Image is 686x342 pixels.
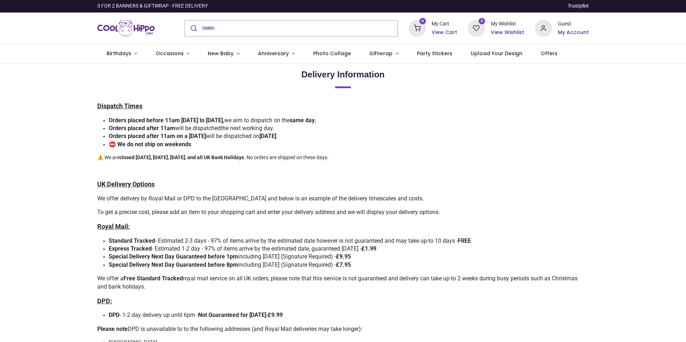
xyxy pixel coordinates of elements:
span: - 1-2 day delivery up until 6pm - - [109,312,283,318]
span: - Estimated 1-2 day - 97% of items arrive by the estimated date, guaranteed [DATE] - [109,245,376,252]
strong: £9.95 [336,253,351,260]
strong: Orders placed before 11am [DATE] to [DATE], [109,117,224,124]
strong: Orders placed after 11am [109,125,175,132]
strong: same day [290,117,315,124]
strong: £1.99 [361,245,376,252]
span: the next working day. [109,125,274,132]
h2: Delivery Information [97,68,589,81]
span: DPD is unavailable to to the following addresses (and Royal Mail deliveries may take longer): [97,326,362,332]
a: Trustpilot [568,3,589,10]
u: Dispatch Times [97,102,142,110]
a: 0 [409,25,426,30]
strong: £7.95 [336,261,351,268]
span: Upload Your Design [471,50,522,57]
button: Submit [185,20,202,36]
div: Guest [558,20,589,28]
strong: FREE [458,237,471,244]
div: 3 FOR 2 BANNERS & GIFTWRAP - FREE DELIVERY [97,3,208,10]
div: My Wishlist [491,20,524,28]
span: including [DATE] (Signature Required) - [109,261,351,268]
span: We offer a royal mail service on all UK orders, please note that this service is not guaranteed a... [97,275,578,290]
span: Party Stickers [417,50,452,57]
a: Logo of Cool Hippo [97,18,155,38]
a: 0 [468,25,485,30]
img: Cool Hippo [97,18,155,38]
span: will be dispatched [109,125,221,132]
strong: Special Delivery Next Day Guaranteed before 1pm [109,253,238,260]
sup: 0 [479,18,485,25]
span: we aim to dispatch on the , [109,117,316,124]
strong: ⛔ We do not ship on weekends [109,141,191,148]
a: Occasions [146,44,199,63]
strong: DPD [109,312,119,318]
strong: Orders placed after 11am on a [DATE] [109,133,206,139]
strong: Free Standard Tracked [123,275,183,282]
strong: [DATE] [259,133,276,139]
u: Royal Mail: [97,223,130,230]
span: including [DATE] (Signature Required) - [109,253,351,260]
u: UK Delivery Options [97,180,155,188]
sup: 0 [419,18,426,25]
span: We offer delivery by Royal Mail or DPD to the [GEOGRAPHIC_DATA] and below is an example of the de... [97,195,424,202]
a: Birthdays [97,44,146,63]
strong: closed [DATE], [DATE], [DATE], and all UK Bank Holidays [119,155,244,160]
span: Anniversary [258,50,289,57]
strong: Please note [97,326,128,332]
strong: Standard Tracked [109,237,155,244]
div: My Cart [432,20,457,28]
p: ⚠️ We are . No orders are shipped on these days. [97,154,589,161]
a: My Account [558,29,589,36]
a: Anniversary [249,44,304,63]
strong: Express Tracked [109,245,152,252]
a: New Baby [199,44,249,63]
span: To get a precise cost, please add an item to your shopping cart and enter your delivery address a... [97,209,440,215]
span: Photo Collage [313,50,351,57]
span: ​ - Estimated 2-3 days - 97% of items arrive by the estimated date however is not guaranteed and ... [109,237,471,244]
a: View Cart [432,29,457,36]
span: Giftwrap [369,50,393,57]
a: View Wishlist [491,29,524,36]
span: Birthdays [107,50,131,57]
strong: £9.99 [268,312,283,318]
span: Occasions [156,50,184,57]
span: will be dispatched on [109,133,276,139]
a: Giftwrap [360,44,408,63]
strong: Not Guaranteed for [DATE] [198,312,266,318]
strong: Special Delivery Next Day Guaranteed before 8pm [109,261,238,268]
span: Offers [541,50,558,57]
u: DPD: [97,297,112,305]
span: New Baby [208,50,234,57]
